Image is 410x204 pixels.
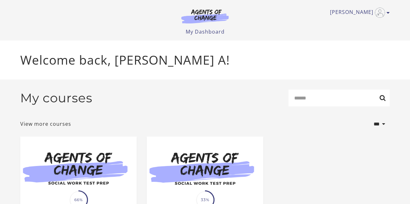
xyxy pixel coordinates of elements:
[20,120,71,128] a: View more courses
[20,51,390,69] p: Welcome back, [PERSON_NAME] A!
[330,8,387,18] a: Toggle menu
[186,28,225,35] a: My Dashboard
[20,91,92,105] h2: My courses
[175,9,235,23] img: Agents of Change Logo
